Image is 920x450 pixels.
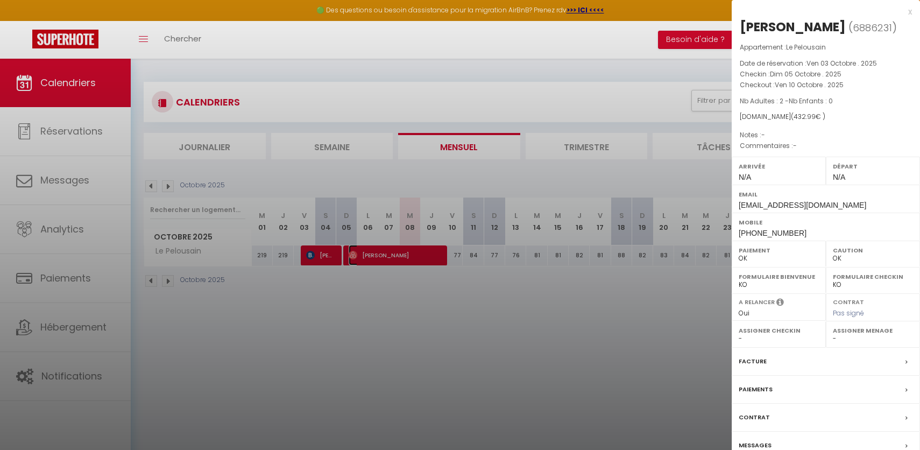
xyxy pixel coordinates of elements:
p: Checkout : [740,80,912,90]
label: Paiement [739,245,819,256]
span: Nb Enfants : 0 [789,96,833,106]
label: Mobile [739,217,913,228]
p: Checkin : [740,69,912,80]
span: [EMAIL_ADDRESS][DOMAIN_NAME] [739,201,866,209]
label: Facture [739,356,767,367]
span: N/A [833,173,845,181]
span: Ven 10 Octobre . 2025 [775,80,844,89]
label: Formulaire Checkin [833,271,913,282]
p: Date de réservation : [740,58,912,69]
label: Contrat [739,412,770,423]
div: [DOMAIN_NAME] [740,112,912,122]
p: Commentaires : [740,140,912,151]
span: - [761,130,765,139]
div: [PERSON_NAME] [740,18,846,36]
label: A relancer [739,298,775,307]
span: N/A [739,173,751,181]
label: Arrivée [739,161,819,172]
label: Paiements [739,384,773,395]
span: Pas signé [833,308,864,318]
span: - [793,141,797,150]
p: Notes : [740,130,912,140]
i: Sélectionner OUI si vous souhaiter envoyer les séquences de messages post-checkout [776,298,784,310]
span: ( € ) [791,112,825,121]
span: [PHONE_NUMBER] [739,229,806,237]
label: Départ [833,161,913,172]
span: ( ) [848,20,897,35]
label: Contrat [833,298,864,305]
span: 6886231 [853,21,892,34]
span: Ven 03 Octobre . 2025 [806,59,877,68]
span: Dim 05 Octobre . 2025 [770,69,841,79]
span: 432.99 [794,112,816,121]
label: Assigner Checkin [739,325,819,336]
p: Appartement : [740,42,912,53]
label: Formulaire Bienvenue [739,271,819,282]
div: x [732,5,912,18]
span: Nb Adultes : 2 - [740,96,833,106]
label: Assigner Menage [833,325,913,336]
label: Caution [833,245,913,256]
label: Email [739,189,913,200]
span: Le Pelousain [786,43,826,52]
